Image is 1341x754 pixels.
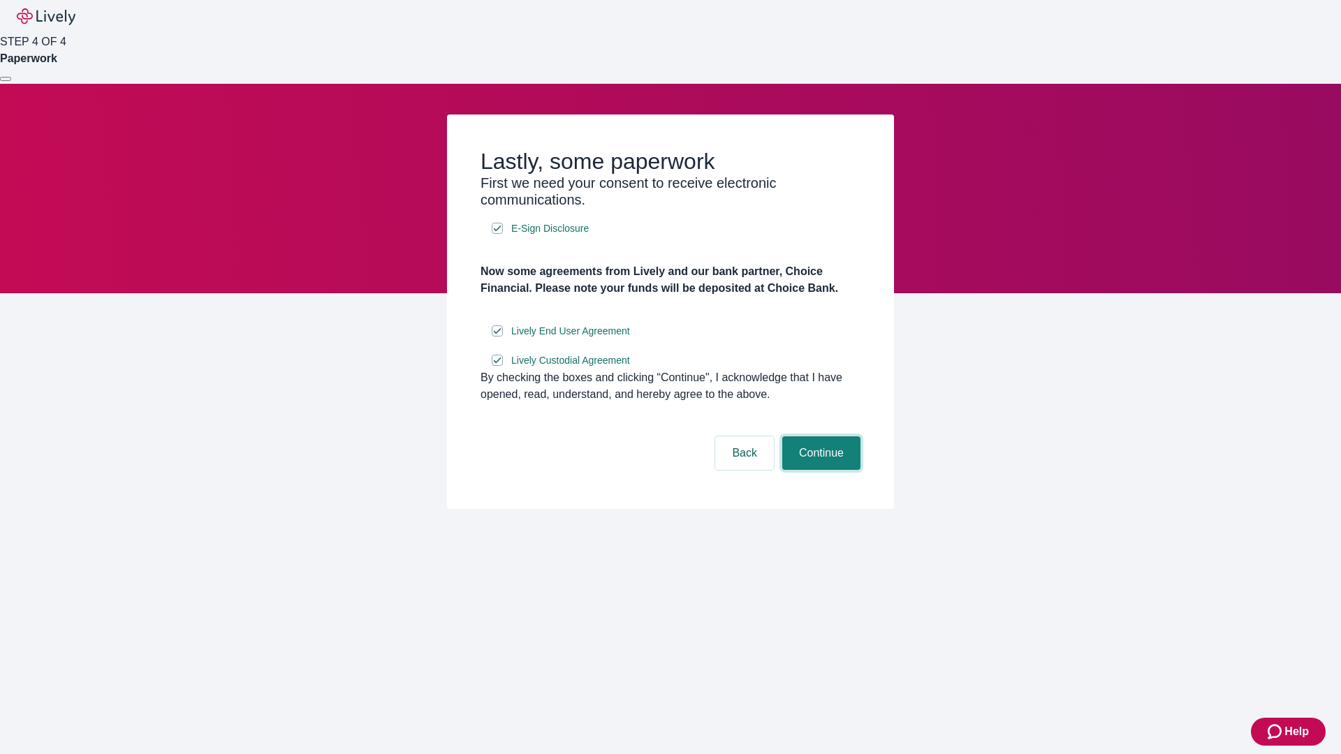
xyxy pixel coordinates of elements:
span: Lively End User Agreement [511,324,630,339]
button: Continue [782,436,860,470]
h4: Now some agreements from Lively and our bank partner, Choice Financial. Please note your funds wi... [481,263,860,297]
span: Lively Custodial Agreement [511,353,630,368]
span: Help [1284,723,1309,740]
h2: Lastly, some paperwork [481,148,860,175]
h3: First we need your consent to receive electronic communications. [481,175,860,208]
img: Lively [17,8,75,25]
a: e-sign disclosure document [508,352,633,369]
a: e-sign disclosure document [508,323,633,340]
span: E-Sign Disclosure [511,221,589,236]
button: Back [715,436,774,470]
a: e-sign disclosure document [508,220,592,237]
div: By checking the boxes and clicking “Continue", I acknowledge that I have opened, read, understand... [481,369,860,403]
button: Zendesk support iconHelp [1251,718,1326,746]
svg: Zendesk support icon [1268,723,1284,740]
